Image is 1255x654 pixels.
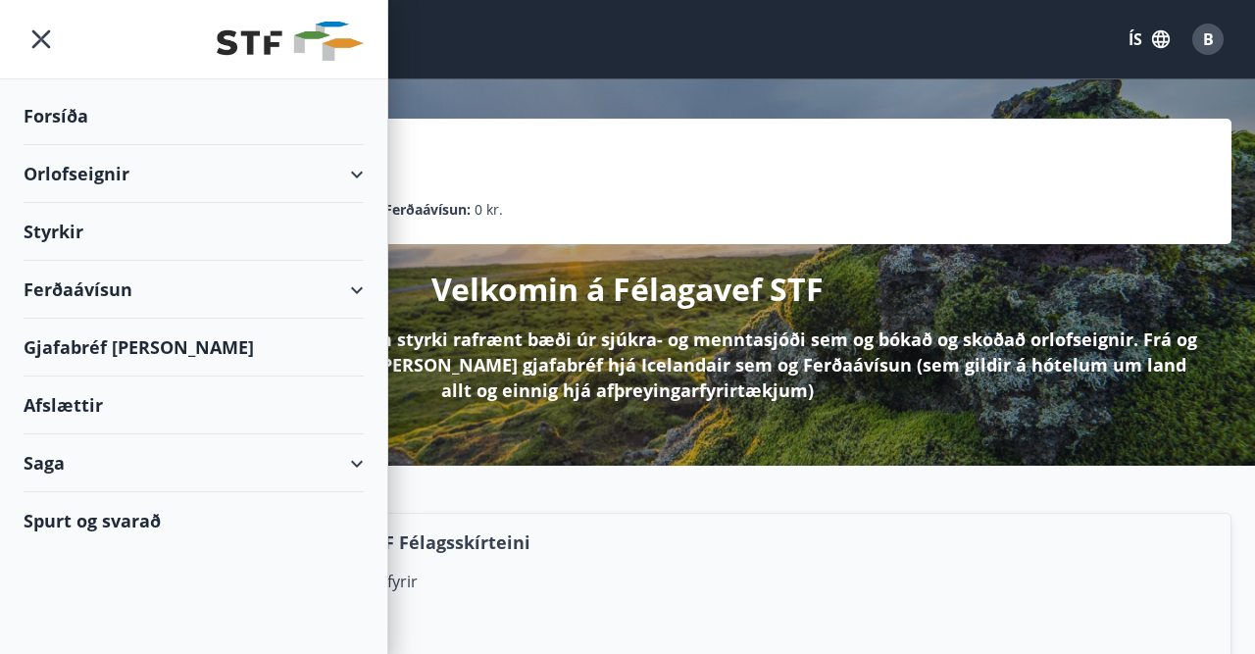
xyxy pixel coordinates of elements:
p: Velkomin á Félagavef STF [431,268,824,311]
span: B [1203,28,1214,50]
p: Hér á Félagavefnum getur þú sótt um styrki rafrænt bæði úr sjúkra- og menntasjóði sem og bókað og... [55,327,1200,403]
button: B [1184,16,1231,63]
div: Saga [24,434,364,492]
button: menu [24,22,59,57]
img: union_logo [217,22,364,61]
span: 0 kr. [475,199,503,221]
div: Gjafabréf [PERSON_NAME] [24,319,364,377]
div: Afslættir [24,377,364,434]
div: Ferðaávísun [24,261,364,319]
div: Spurt og svarað [24,492,364,549]
button: ÍS [1118,22,1180,57]
div: Forsíða [24,87,364,145]
div: Styrkir [24,203,364,261]
div: Orlofseignir [24,145,364,203]
p: Ferðaávísun : [384,199,471,221]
